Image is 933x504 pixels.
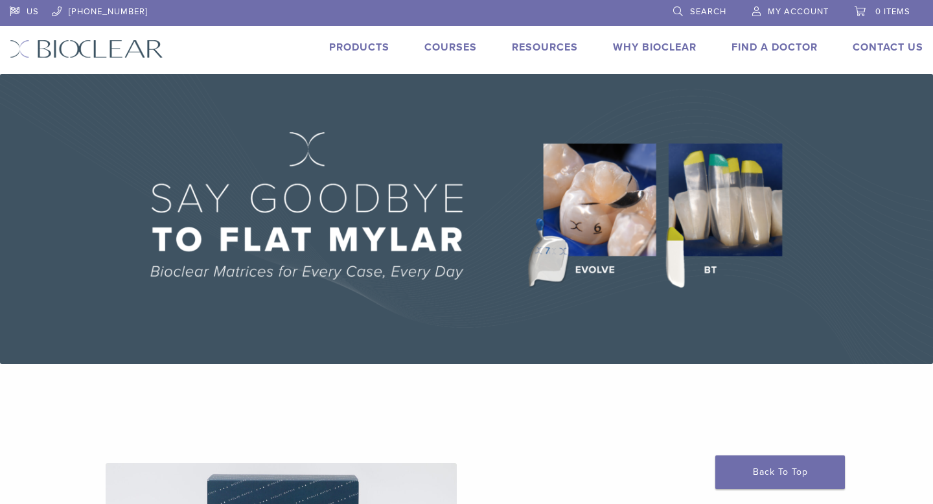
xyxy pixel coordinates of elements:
[329,41,389,54] a: Products
[853,41,923,54] a: Contact Us
[768,6,829,17] span: My Account
[10,40,163,58] img: Bioclear
[731,41,818,54] a: Find A Doctor
[875,6,910,17] span: 0 items
[512,41,578,54] a: Resources
[613,41,697,54] a: Why Bioclear
[715,455,845,489] a: Back To Top
[690,6,726,17] span: Search
[424,41,477,54] a: Courses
